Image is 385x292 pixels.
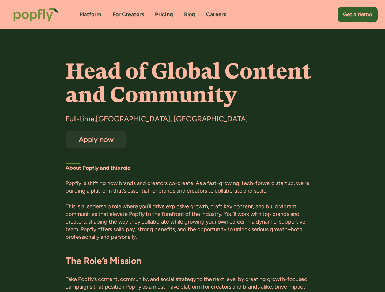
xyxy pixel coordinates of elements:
strong: The Role’s Mission [66,255,142,266]
a: Pricing [155,11,173,18]
a: Get a demo [338,7,378,22]
div: Get a demo [343,11,372,18]
a: Blog [184,11,195,18]
div: [GEOGRAPHIC_DATA], [GEOGRAPHIC_DATA] [96,114,248,124]
a: home [7,1,65,28]
h4: Head of Global Content and Community [66,60,319,107]
strong: About Popfly and this role [66,164,130,171]
a: For Creators [112,11,144,18]
div: [DATE] [99,155,319,163]
div: Apply now [71,135,121,143]
a: Apply now [66,131,127,148]
a: Careers [206,11,226,18]
div: Full-time [66,114,94,124]
h5: First listed: [66,155,93,163]
p: This is a leadership role where you’ll drive explosive growth, craft key content, and build vibra... [66,203,319,241]
p: Popfly is shifting how brands and creators co-create. As a fast-growing, tech-forward startup, we... [66,179,319,195]
a: Platform [79,11,101,18]
div: , [94,114,96,124]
